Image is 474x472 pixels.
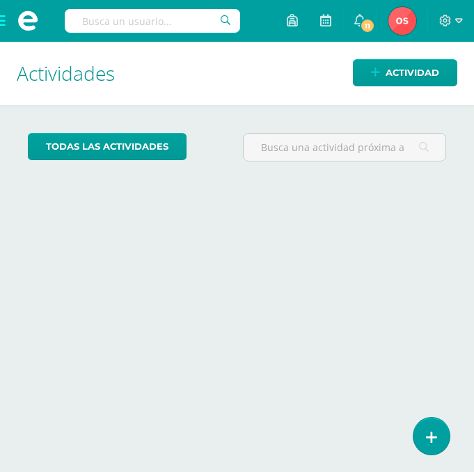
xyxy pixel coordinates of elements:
[17,42,457,105] h1: Actividades
[360,18,375,33] span: 11
[388,7,416,35] img: c1e085937ed53ba2d441701328729041.png
[386,60,439,86] span: Actividad
[353,59,457,86] a: Actividad
[244,134,446,161] input: Busca una actividad próxima aquí...
[28,133,187,160] a: todas las Actividades
[65,9,240,33] input: Busca un usuario...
